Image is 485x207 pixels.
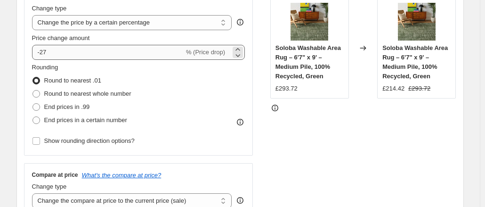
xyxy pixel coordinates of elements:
[235,196,245,205] div: help
[44,103,90,110] span: End prices in .99
[275,84,298,93] div: £293.72
[32,64,58,71] span: Rounding
[382,44,448,80] span: Soloba Washable Area Rug – 6'7" x 9' – Medium Pile, 100% Recycled, Green
[32,5,67,12] span: Change type
[44,77,101,84] span: Round to nearest .01
[32,45,184,60] input: -15
[408,84,430,93] strike: £293.72
[275,44,341,80] span: Soloba Washable Area Rug – 6'7" x 9' – Medium Pile, 100% Recycled, Green
[44,116,127,124] span: End prices in a certain number
[186,49,225,56] span: % (Price drop)
[32,183,67,190] span: Change type
[32,171,78,179] h3: Compare at price
[382,84,404,93] div: £214.42
[235,17,245,27] div: help
[398,3,436,41] img: 91_jV555abL_80x.jpg
[82,172,162,179] button: What's the compare at price?
[44,90,131,97] span: Round to nearest whole number
[32,34,90,41] span: Price change amount
[291,3,328,41] img: 91_jV555abL_80x.jpg
[44,137,135,144] span: Show rounding direction options?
